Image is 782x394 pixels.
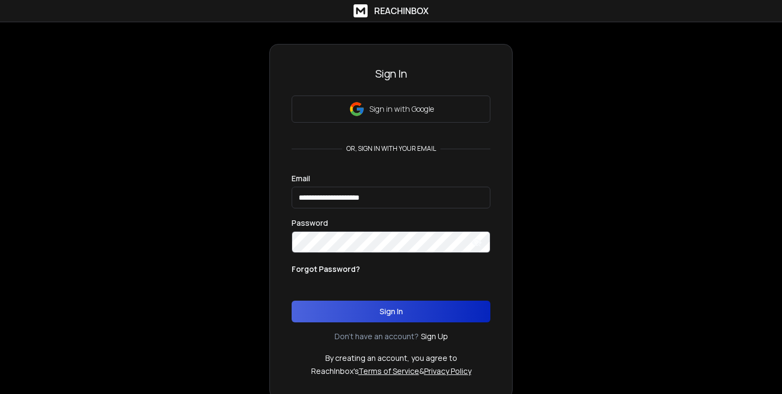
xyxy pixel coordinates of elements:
p: or, sign in with your email [342,144,440,153]
a: Privacy Policy [424,366,471,376]
h3: Sign In [292,66,490,81]
p: Don't have an account? [335,331,419,342]
a: ReachInbox [354,4,428,17]
label: Password [292,219,328,227]
label: Email [292,175,310,182]
h1: ReachInbox [374,4,428,17]
p: By creating an account, you agree to [325,353,457,364]
a: Terms of Service [358,366,419,376]
button: Sign in with Google [292,96,490,123]
a: Sign Up [421,331,448,342]
button: Sign In [292,301,490,322]
p: Forgot Password? [292,264,360,275]
p: Sign in with Google [369,104,434,115]
p: ReachInbox's & [311,366,471,377]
